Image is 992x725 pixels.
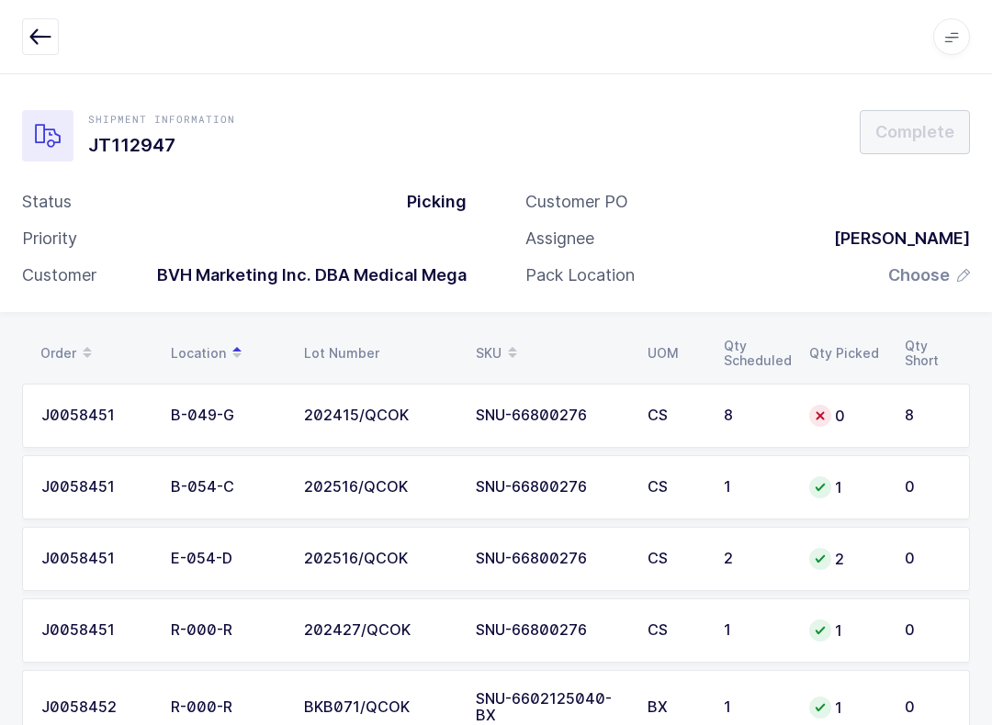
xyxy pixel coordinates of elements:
[476,551,626,567] div: SNU-66800276
[809,476,883,498] div: 1
[905,551,951,567] div: 0
[648,407,702,424] div: CS
[905,699,951,716] div: 0
[809,697,883,719] div: 1
[476,479,626,496] div: SNU-66800276
[171,551,282,567] div: E-054-D
[304,699,454,716] div: BKB071/QCOK
[648,479,702,496] div: CS
[304,479,454,496] div: 202516/QCOK
[22,228,77,250] div: Priority
[905,407,951,424] div: 8
[171,338,282,369] div: Location
[648,622,702,639] div: CS
[476,691,626,724] div: SNU-6602125040-BX
[525,191,628,213] div: Customer PO
[875,120,954,143] span: Complete
[88,130,235,160] h1: JT112947
[724,407,787,424] div: 8
[171,699,282,716] div: R-000-R
[860,110,970,154] button: Complete
[648,551,702,567] div: CS
[392,191,467,213] div: Picking
[888,264,970,286] button: Choose
[648,346,702,361] div: UOM
[22,191,72,213] div: Status
[819,228,970,250] div: [PERSON_NAME]
[476,338,626,369] div: SKU
[22,264,96,286] div: Customer
[525,228,594,250] div: Assignee
[142,264,467,286] div: BVH Marketing Inc. DBA Medical Mega
[88,112,235,127] div: Shipment Information
[809,346,883,361] div: Qty Picked
[41,551,149,567] div: J0058451
[809,405,883,427] div: 0
[41,479,149,496] div: J0058451
[905,339,952,368] div: Qty Short
[724,339,787,368] div: Qty Scheduled
[41,407,149,424] div: J0058451
[40,338,149,369] div: Order
[476,407,626,424] div: SNU-66800276
[41,622,149,639] div: J0058451
[304,346,454,361] div: Lot Number
[648,699,702,716] div: BX
[724,479,787,496] div: 1
[41,699,149,716] div: J0058452
[809,619,883,641] div: 1
[724,551,787,567] div: 2
[171,479,282,496] div: B-054-C
[476,622,626,639] div: SNU-66800276
[905,622,951,639] div: 0
[525,264,635,286] div: Pack Location
[724,622,787,639] div: 1
[905,479,951,496] div: 0
[809,548,883,570] div: 2
[724,699,787,716] div: 1
[304,407,454,424] div: 202415/QCOK
[171,407,282,424] div: B-049-G
[171,622,282,639] div: R-000-R
[888,264,950,286] span: Choose
[304,551,454,567] div: 202516/QCOK
[304,622,454,639] div: 202427/QCOK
